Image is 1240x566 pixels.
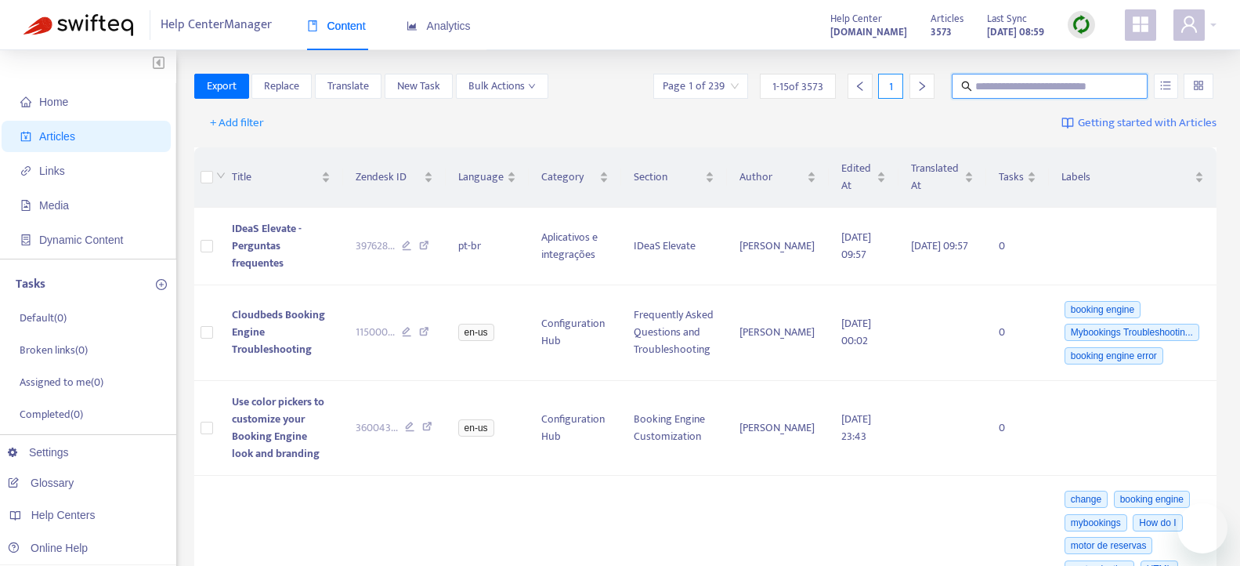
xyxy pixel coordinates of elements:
span: Media [39,199,69,212]
span: Section [634,169,702,186]
span: appstore [1131,15,1150,34]
th: Translated At [898,147,986,208]
span: 1 - 15 of 3573 [772,78,823,95]
span: Translated At [911,160,961,194]
span: search [961,81,972,92]
span: [DATE] 09:57 [911,237,968,255]
a: Settings [8,446,69,459]
span: [DATE] 23:43 [841,410,871,445]
span: Translate [327,78,369,95]
span: Analytics [407,20,471,32]
span: container [20,234,31,245]
p: Default ( 0 ) [20,310,67,326]
span: Getting started with Articles [1078,114,1217,132]
a: Glossary [8,477,74,489]
td: pt-br [446,208,529,285]
span: unordered-list [1160,80,1171,91]
p: Assigned to me ( 0 ) [20,374,103,390]
img: image-link [1061,117,1074,129]
span: file-image [20,200,31,211]
span: Category [541,169,596,186]
td: Aplicativos e integrações [529,208,621,285]
span: right [916,81,927,92]
span: Replace [264,78,299,95]
th: Category [529,147,621,208]
span: Dynamic Content [39,234,123,246]
th: Section [621,147,727,208]
span: 360043 ... [356,419,398,437]
td: [PERSON_NAME] [727,285,828,381]
th: Zendesk ID [343,147,446,208]
p: Broken links ( 0 ) [20,342,88,358]
td: [PERSON_NAME] [727,381,828,476]
th: Labels [1049,147,1217,208]
span: motor de reservas [1065,537,1153,554]
span: Content [307,20,366,32]
span: Zendesk ID [356,169,421,186]
button: unordered-list [1154,74,1178,99]
td: IDeaS Elevate [621,208,727,285]
button: Replace [251,74,312,99]
span: user [1180,15,1198,34]
button: Export [194,74,249,99]
span: 115000 ... [356,324,395,341]
p: Completed ( 0 ) [20,406,83,423]
span: Labels [1061,169,1191,186]
td: Configuration Hub [529,381,621,476]
span: plus-circle [156,279,167,290]
span: booking engine error [1065,347,1163,365]
td: Configuration Hub [529,285,621,381]
td: 0 [986,381,1049,476]
span: Tasks [999,169,1024,186]
th: Tasks [986,147,1049,208]
span: booking engine [1065,301,1141,318]
span: Last Sync [987,10,1027,27]
span: booking engine [1114,491,1190,508]
span: [DATE] 09:57 [841,228,871,263]
span: Edited At [841,160,874,194]
span: Links [39,165,65,177]
span: left [855,81,866,92]
span: Home [39,96,68,108]
span: How do I [1133,514,1182,532]
button: + Add filter [198,111,276,136]
th: Title [219,147,343,208]
span: Language [458,169,504,186]
span: Bulk Actions [468,78,536,95]
div: 1 [878,74,903,99]
a: Getting started with Articles [1061,111,1217,136]
td: 0 [986,285,1049,381]
span: change [1065,491,1108,508]
span: Use color pickers to customize your Booking Engine look and branding [232,393,324,463]
span: Help Center [830,10,882,27]
span: Title [232,169,318,186]
button: New Task [385,74,453,99]
span: account-book [20,131,31,142]
span: en-us [458,419,494,437]
td: Booking Engine Customization [621,381,727,476]
strong: [DATE] 08:59 [987,24,1044,41]
td: [PERSON_NAME] [727,208,828,285]
span: down [216,171,226,180]
a: Online Help [8,542,88,554]
th: Edited At [829,147,899,208]
iframe: Button to launch messaging window [1177,503,1227,553]
strong: [DOMAIN_NAME] [830,24,907,41]
span: mybookings [1065,514,1127,532]
span: en-us [458,324,494,341]
button: Translate [315,74,381,99]
button: Bulk Actionsdown [456,74,548,99]
span: Help Center Manager [161,10,272,40]
span: Articles [931,10,963,27]
a: [DOMAIN_NAME] [830,23,907,41]
th: Author [727,147,828,208]
span: Articles [39,130,75,143]
p: Tasks [16,275,45,294]
td: Frequently Asked Questions and Troubleshooting [621,285,727,381]
span: area-chart [407,20,418,31]
span: Help Centers [31,509,96,521]
span: book [307,20,318,31]
strong: 3573 [931,24,952,41]
span: [DATE] 00:02 [841,314,871,350]
span: Author [739,169,803,186]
